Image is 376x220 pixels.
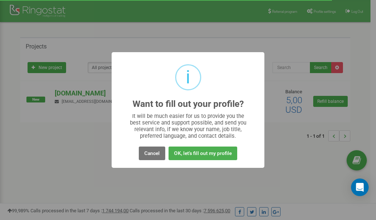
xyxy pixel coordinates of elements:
[169,147,237,160] button: OK, let's fill out my profile
[133,99,244,109] h2: Want to fill out your profile?
[351,178,369,196] div: Open Intercom Messenger
[186,65,190,89] div: i
[139,147,165,160] button: Cancel
[126,113,250,139] div: It will be much easier for us to provide you the best service and support possible, and send you ...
